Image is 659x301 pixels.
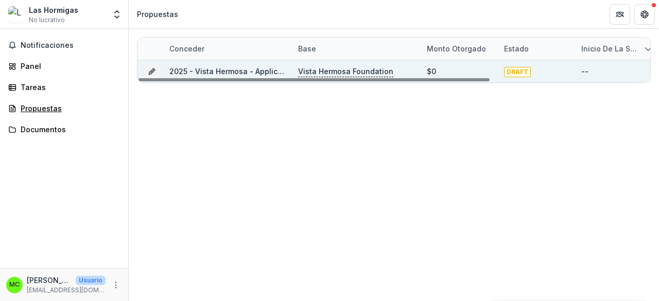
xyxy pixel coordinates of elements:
font: Conceder [169,44,204,53]
font: Panel [21,62,41,70]
div: Monto otorgado [421,38,498,60]
font: Notificaciones [21,41,74,49]
font: No lucrativo [29,16,65,24]
font: Estado [504,44,529,53]
button: Más [110,279,122,291]
div: Conceder [163,38,292,60]
div: -- [581,66,588,77]
svg: ordenados descendentemente [644,45,652,53]
button: Fogonadura [610,4,630,25]
font: Monto otorgado [427,44,486,53]
img: Las Hormigas [8,6,25,23]
div: $0 [427,66,436,77]
font: MC [9,280,20,288]
a: Tareas [4,79,124,96]
font: Propuestas [137,10,178,19]
button: Conmutador de entidades abiertas [110,4,124,25]
nav: migaja de pan [133,7,182,22]
a: Documentos [4,121,124,138]
font: Base [298,44,316,53]
div: Inicio de la subvención [575,38,652,60]
div: María Maritza Cedillo [9,281,20,288]
font: [PERSON_NAME] [27,276,85,285]
p: Vista Hermosa Foundation [298,66,393,77]
button: Grant 6111668a-a732-431c-9ee9-86535b410bca [144,63,160,80]
a: 2025 - Vista Hermosa - Application [169,67,296,76]
a: Panel [4,58,124,75]
div: Base [292,38,421,60]
font: Las Hormigas [29,6,78,14]
span: DRAFT [504,67,531,77]
font: Propuestas [21,104,62,113]
button: Obtener ayuda [634,4,655,25]
font: Documentos [21,125,66,134]
font: Tareas [21,83,46,92]
div: Estado [498,38,575,60]
font: [EMAIL_ADDRESS][DOMAIN_NAME] [27,286,132,294]
a: Propuestas [4,100,124,117]
button: Notificaciones [4,37,124,54]
font: Usuario [79,276,102,284]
